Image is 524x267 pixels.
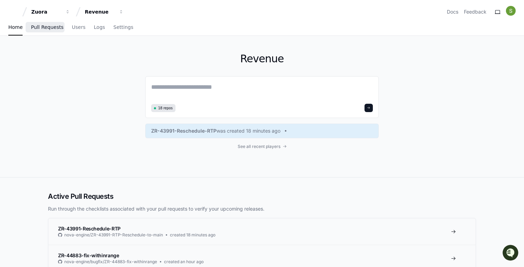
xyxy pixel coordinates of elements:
span: nova-engine/ZR-43991-RTP-Reschedule-to-main [64,232,163,238]
span: Pull Requests [31,25,63,29]
div: Start new chat [24,52,114,59]
div: Welcome [7,28,126,39]
a: Powered byPylon [49,73,84,78]
button: Start new chat [118,54,126,62]
a: Logs [94,19,105,36]
button: Zuora [28,6,73,18]
span: nova-engine/bugfix/ZR-44883-fix-withinrange [64,259,157,265]
a: ZR-43991-Reschedule-RTPnova-engine/ZR-43991-RTP-Reschedule-to-maincreated 18 minutes ago [48,218,476,245]
span: 18 repos [158,105,173,111]
span: created 18 minutes ago [170,232,215,238]
a: Settings [113,19,133,36]
span: ZR-43991-Reschedule-RTP [151,127,216,134]
h1: Revenue [145,53,379,65]
button: Feedback [464,8,486,15]
img: 1756235613930-3d25f9e4-fa56-45dd-b3ad-e072dfbd1548 [7,52,19,64]
div: Revenue [85,8,115,15]
span: created an hour ago [164,259,204,265]
span: Home [8,25,23,29]
img: PlayerZero [7,7,21,21]
span: Logs [94,25,105,29]
span: Settings [113,25,133,29]
a: ZR-43991-Reschedule-RTPwas created 18 minutes ago [151,127,373,134]
h2: Active Pull Requests [48,191,476,201]
a: Users [72,19,85,36]
div: We're offline, but we'll be back soon! [24,59,101,64]
a: Pull Requests [31,19,63,36]
iframe: Open customer support [502,244,521,263]
img: ACg8ocK1EaMfuvJmPejFpP1H_n0zHMfi6CcZBKQ2kbFwTFs0169v-A=s96-c [506,6,516,16]
p: Run through the checklists associated with your pull requests to verify your upcoming releases. [48,205,476,212]
button: Revenue [82,6,126,18]
span: ZR-43991-Reschedule-RTP [58,226,121,231]
span: was created 18 minutes ago [216,127,280,134]
span: See all recent players [238,144,280,149]
div: Zuora [31,8,61,15]
span: Pylon [69,73,84,78]
span: ZR-44883-fix-withinrange [58,252,119,258]
span: Users [72,25,85,29]
a: See all recent players [145,144,379,149]
a: Home [8,19,23,36]
a: Docs [447,8,458,15]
